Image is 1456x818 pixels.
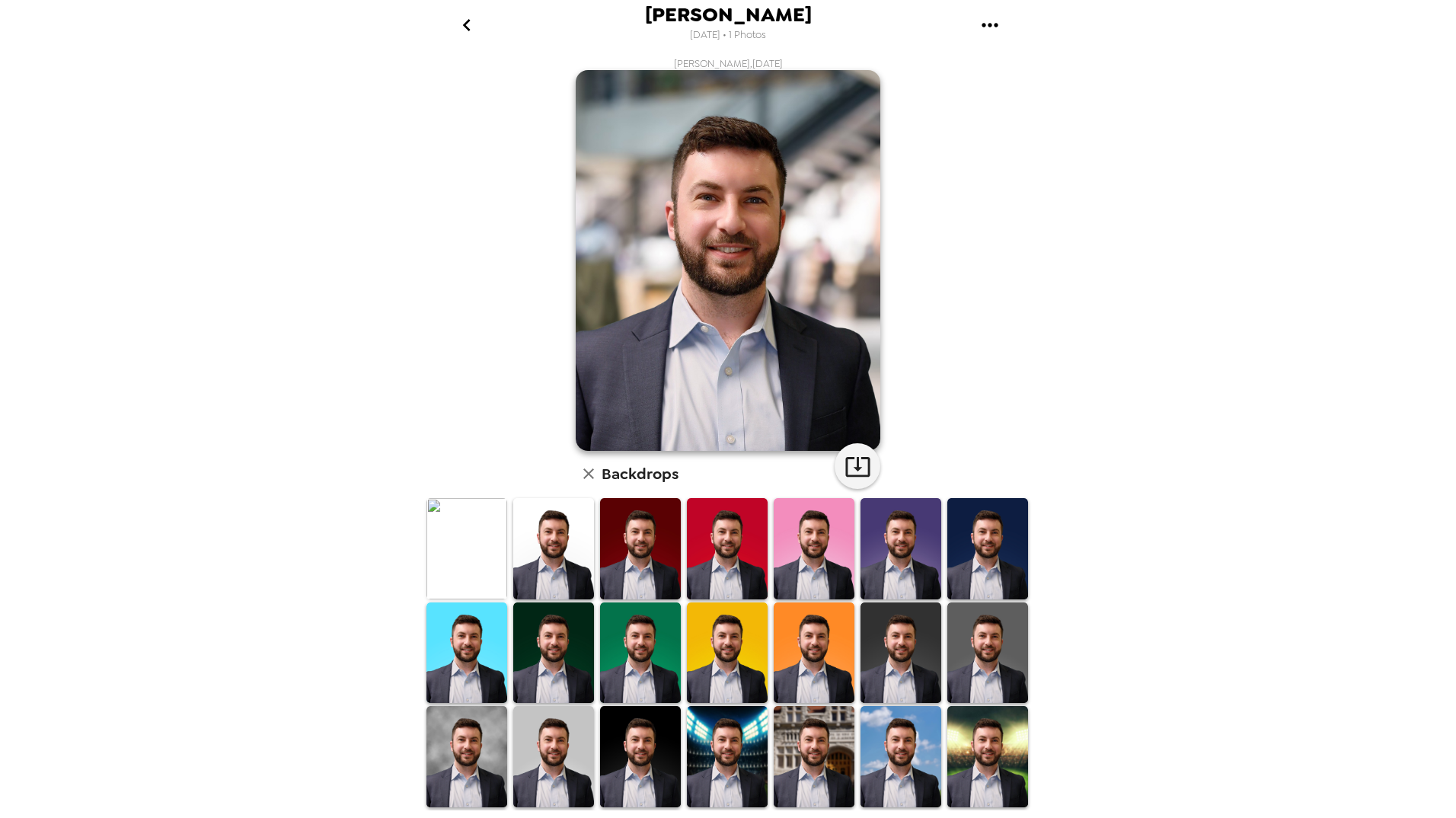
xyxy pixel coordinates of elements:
[690,25,766,46] span: [DATE] • 1 Photos
[645,5,812,25] span: [PERSON_NAME]
[426,498,507,599] img: Original
[576,70,880,451] img: user
[674,57,783,70] span: [PERSON_NAME] , [DATE]
[602,462,679,486] h6: Backdrops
